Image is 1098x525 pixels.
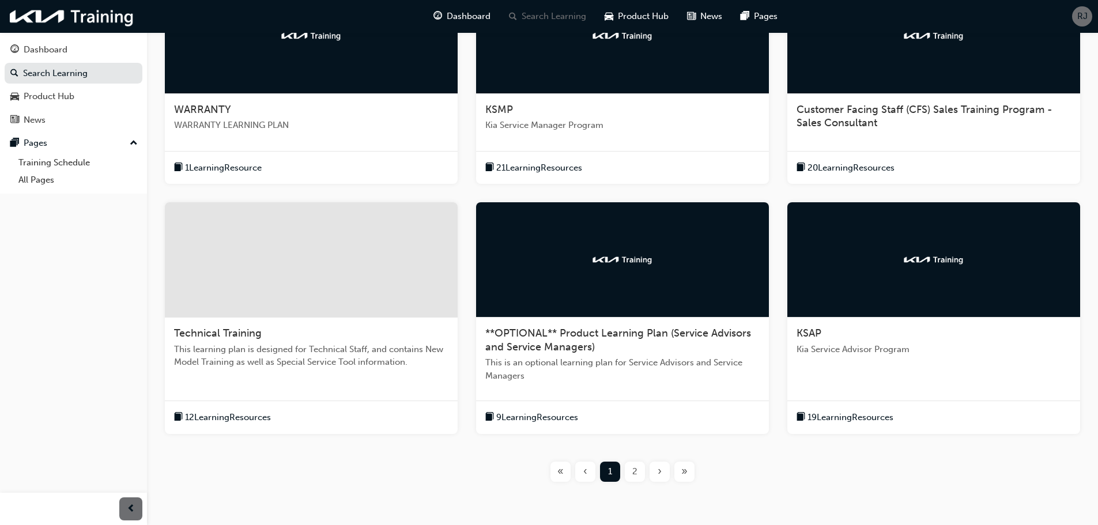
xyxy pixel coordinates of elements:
[24,43,67,56] div: Dashboard
[485,119,760,132] span: Kia Service Manager Program
[797,343,1071,356] span: Kia Service Advisor Program
[485,410,578,425] button: book-icon9LearningResources
[681,465,688,478] span: »
[591,254,654,266] img: kia-training
[6,5,138,28] img: kia-training
[797,327,821,339] span: KSAP
[24,114,46,127] div: News
[797,103,1052,130] span: Customer Facing Staff (CFS) Sales Training Program - Sales Consultant
[174,119,448,132] span: WARRANTY LEARNING PLAN
[485,356,760,382] span: This is an optional learning plan for Service Advisors and Service Managers
[165,202,458,434] a: Technical TrainingThis learning plan is designed for Technical Staff, and contains New Model Trai...
[522,10,586,23] span: Search Learning
[10,138,19,149] span: pages-icon
[185,411,271,424] span: 12 Learning Resources
[476,202,769,434] a: kia-training**OPTIONAL** Product Learning Plan (Service Advisors and Service Managers)This is an ...
[678,5,731,28] a: news-iconNews
[598,462,622,482] button: Page 1
[548,462,573,482] button: First page
[741,9,749,24] span: pages-icon
[1072,6,1092,27] button: RJ
[24,137,47,150] div: Pages
[808,161,895,175] span: 20 Learning Resources
[797,410,893,425] button: book-icon19LearningResources
[185,161,262,175] span: 1 Learning Resource
[5,37,142,133] button: DashboardSearch LearningProduct HubNews
[496,411,578,424] span: 9 Learning Resources
[573,462,598,482] button: Previous page
[902,30,965,41] img: kia-training
[605,9,613,24] span: car-icon
[687,9,696,24] span: news-icon
[787,202,1080,434] a: kia-trainingKSAPKia Service Advisor Programbook-icon19LearningResources
[447,10,490,23] span: Dashboard
[754,10,778,23] span: Pages
[10,92,19,102] span: car-icon
[509,9,517,24] span: search-icon
[902,254,965,266] img: kia-training
[797,410,805,425] span: book-icon
[10,69,18,79] span: search-icon
[174,343,448,369] span: This learning plan is designed for Technical Staff, and contains New Model Training as well as Sp...
[731,5,787,28] a: pages-iconPages
[1077,10,1088,23] span: RJ
[658,465,662,478] span: ›
[496,161,582,175] span: 21 Learning Resources
[622,462,647,482] button: Page 2
[174,410,183,425] span: book-icon
[174,161,183,175] span: book-icon
[672,462,697,482] button: Last page
[557,465,564,478] span: «
[433,9,442,24] span: guage-icon
[797,161,895,175] button: book-icon20LearningResources
[127,502,135,516] span: prev-icon
[174,103,231,116] span: WARRANTY
[5,109,142,131] a: News
[5,39,142,61] a: Dashboard
[485,161,582,175] button: book-icon21LearningResources
[24,90,74,103] div: Product Hub
[5,133,142,154] button: Pages
[14,154,142,172] a: Training Schedule
[485,161,494,175] span: book-icon
[424,5,500,28] a: guage-iconDashboard
[595,5,678,28] a: car-iconProduct Hub
[5,86,142,107] a: Product Hub
[808,411,893,424] span: 19 Learning Resources
[14,171,142,189] a: All Pages
[174,327,262,339] span: Technical Training
[280,30,343,41] img: kia-training
[485,327,751,353] span: **OPTIONAL** Product Learning Plan (Service Advisors and Service Managers)
[632,465,637,478] span: 2
[5,63,142,84] a: Search Learning
[583,465,587,478] span: ‹
[647,462,672,482] button: Next page
[608,465,612,478] span: 1
[485,410,494,425] span: book-icon
[700,10,722,23] span: News
[500,5,595,28] a: search-iconSearch Learning
[591,30,654,41] img: kia-training
[618,10,669,23] span: Product Hub
[130,136,138,151] span: up-icon
[10,45,19,55] span: guage-icon
[797,161,805,175] span: book-icon
[10,115,19,126] span: news-icon
[174,410,271,425] button: book-icon12LearningResources
[485,103,513,116] span: KSMP
[174,161,262,175] button: book-icon1LearningResource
